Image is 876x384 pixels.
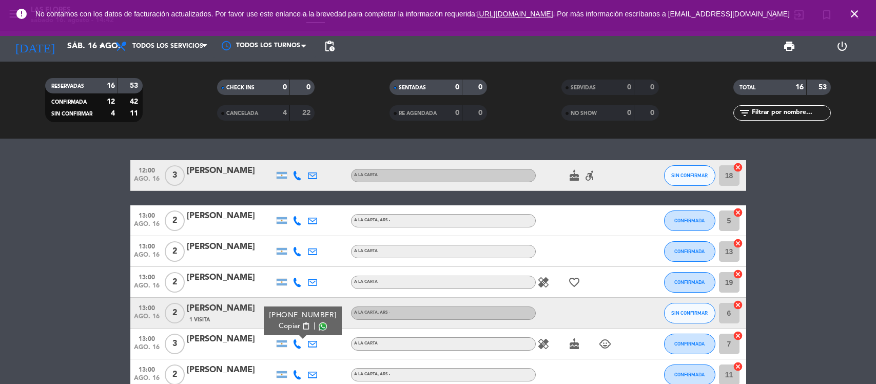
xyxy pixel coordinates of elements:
i: healing [537,276,550,289]
button: CONFIRMADA [664,334,715,354]
strong: 0 [650,84,656,91]
span: ago. 16 [134,313,160,325]
span: , ARS - [378,311,390,315]
i: error [15,8,28,20]
span: 3 [165,165,185,186]
span: CONFIRMADA [674,218,705,223]
span: SERVIDAS [571,85,596,90]
button: CONFIRMADA [664,210,715,231]
div: [PERSON_NAME] [187,209,274,223]
strong: 0 [455,84,459,91]
span: 13:00 [134,363,160,375]
span: SIN CONFIRMAR [51,111,92,117]
span: ago. 16 [134,344,160,356]
div: [PERSON_NAME] [187,271,274,284]
span: ago. 16 [134,252,160,263]
span: 2 [165,241,185,262]
span: SIN CONFIRMAR [671,310,708,316]
a: [URL][DOMAIN_NAME] [477,10,553,18]
button: CONFIRMADA [664,241,715,262]
span: content_paste [302,322,309,330]
button: CONFIRMADA [664,272,715,293]
span: ago. 16 [134,176,160,187]
span: 13:00 [134,209,160,221]
strong: 53 [819,84,829,91]
strong: 11 [130,110,140,117]
strong: 16 [107,82,115,89]
i: arrow_drop_down [95,40,108,52]
span: 2 [165,272,185,293]
span: 13:00 [134,301,160,313]
button: Copiarcontent_paste [279,321,310,332]
span: CONFIRMADA [674,279,705,285]
strong: 0 [478,109,484,117]
span: 12:00 [134,164,160,176]
span: A LA CARTA [354,311,390,315]
strong: 4 [283,109,287,117]
i: cancel [733,331,743,341]
i: cancel [733,269,743,279]
strong: 53 [130,82,140,89]
div: [PERSON_NAME] [187,333,274,346]
span: A LA CARTA [354,173,378,177]
strong: 0 [306,84,313,91]
span: 3 [165,334,185,354]
strong: 0 [283,84,287,91]
span: print [783,40,795,52]
span: CONFIRMADA [674,341,705,347]
span: RE AGENDADA [399,111,437,116]
span: ago. 16 [134,282,160,294]
i: healing [537,338,550,350]
i: cake [568,169,580,182]
span: 13:00 [134,271,160,282]
span: TOTAL [739,85,755,90]
i: power_settings_new [836,40,848,52]
button: SIN CONFIRMAR [664,303,715,323]
span: A LA CARTA [354,372,390,376]
span: CONFIRMADA [674,248,705,254]
span: 2 [165,210,185,231]
i: cancel [733,361,743,372]
i: cake [568,338,580,350]
i: [DATE] [8,35,62,57]
strong: 4 [111,110,115,117]
span: pending_actions [323,40,336,52]
span: A LA CARTA [354,341,378,345]
i: cancel [733,300,743,310]
span: 13:00 [134,332,160,344]
span: , ARS - [378,218,390,222]
input: Filtrar por nombre... [751,107,830,119]
i: filter_list [738,107,751,119]
i: close [848,8,861,20]
strong: 0 [478,84,484,91]
strong: 0 [455,109,459,117]
span: A LA CARTA [354,280,378,284]
span: CONFIRMADA [674,372,705,377]
strong: 12 [107,98,115,105]
span: CONFIRMADA [51,100,87,105]
span: | [313,321,315,332]
span: A LA CARTA [354,218,390,222]
div: [PHONE_NUMBER] [269,310,336,321]
a: . Por más información escríbanos a [EMAIL_ADDRESS][DOMAIN_NAME] [553,10,790,18]
strong: 22 [302,109,313,117]
span: Todos los servicios [132,43,203,50]
i: cancel [733,162,743,172]
div: [PERSON_NAME] [187,363,274,377]
strong: 0 [627,109,631,117]
span: No contamos con los datos de facturación actualizados. Por favor use este enlance a la brevedad p... [35,10,790,18]
span: CHECK INS [226,85,255,90]
i: cancel [733,238,743,248]
span: NO SHOW [571,111,597,116]
span: ago. 16 [134,221,160,233]
span: , ARS - [378,372,390,376]
span: Copiar [279,321,300,332]
div: [PERSON_NAME] [187,164,274,178]
span: A LA CARTA [354,249,378,253]
span: SENTADAS [399,85,426,90]
div: LOG OUT [815,31,868,62]
span: 2 [165,303,185,323]
span: 1 Visita [189,316,210,324]
div: [PERSON_NAME] [187,240,274,254]
i: accessible_forward [583,169,596,182]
